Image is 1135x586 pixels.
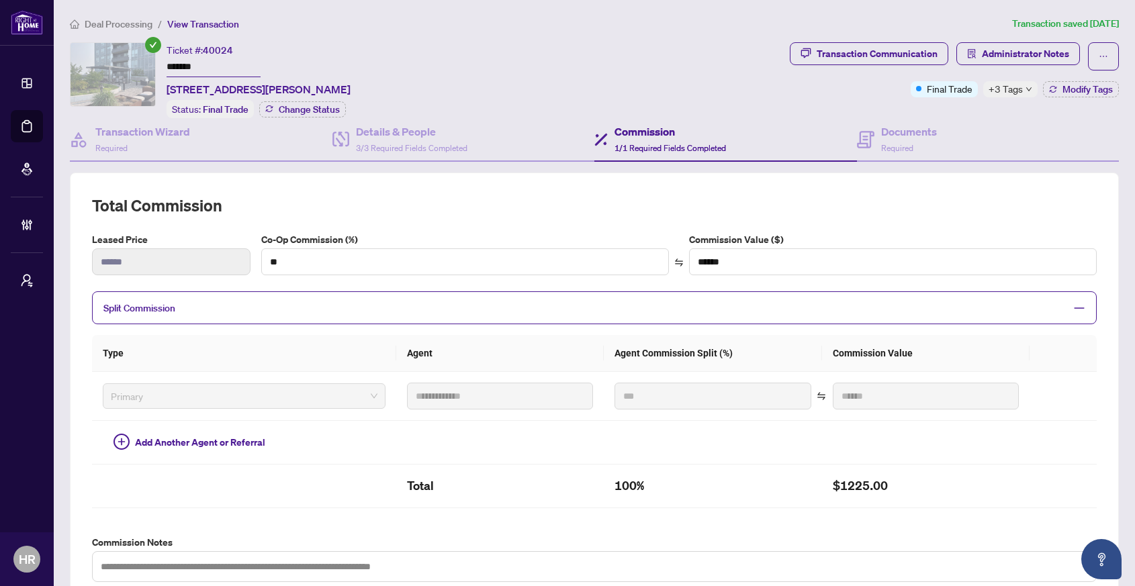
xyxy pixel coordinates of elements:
span: Primary [111,386,377,406]
button: Modify Tags [1043,81,1119,97]
span: Required [881,143,913,153]
span: ellipsis [1099,52,1108,61]
span: Split Commission [103,302,175,314]
span: +3 Tags [989,81,1023,97]
article: Transaction saved [DATE] [1012,16,1119,32]
span: solution [967,49,977,58]
span: down [1026,86,1032,93]
button: Open asap [1081,539,1122,579]
span: 1/1 Required Fields Completed [615,143,726,153]
span: View Transaction [167,18,239,30]
label: Leased Price [92,232,251,247]
th: Agent Commission Split (%) [604,335,822,372]
img: IMG-E12194149_1.jpg [71,43,155,106]
div: Status: [167,100,254,118]
span: swap [674,258,684,267]
th: Commission Value [822,335,1030,372]
button: Administrator Notes [956,42,1080,65]
h2: Total Commission [92,195,1097,216]
span: HR [19,550,36,569]
h2: Total [407,475,593,497]
label: Co-Op Commission (%) [261,232,669,247]
span: 40024 [203,44,233,56]
th: Type [92,335,396,372]
button: Transaction Communication [790,42,948,65]
span: check-circle [145,37,161,53]
h2: $1225.00 [833,475,1019,497]
h2: 100% [615,475,811,497]
label: Commission Value ($) [689,232,1097,247]
span: minus [1073,302,1085,314]
div: Split Commission [92,291,1097,324]
span: Administrator Notes [982,43,1069,64]
h4: Commission [615,124,726,140]
div: Transaction Communication [817,43,938,64]
span: swap [817,391,826,401]
img: logo [11,10,43,35]
span: Final Trade [927,81,972,96]
button: Add Another Agent or Referral [103,432,276,453]
span: 3/3 Required Fields Completed [356,143,467,153]
span: home [70,19,79,29]
span: user-switch [20,274,34,287]
span: Required [95,143,128,153]
span: Modify Tags [1062,85,1113,94]
span: Add Another Agent or Referral [135,435,265,450]
label: Commission Notes [92,535,1097,550]
h4: Details & People [356,124,467,140]
li: / [158,16,162,32]
h4: Transaction Wizard [95,124,190,140]
th: Agent [396,335,604,372]
span: [STREET_ADDRESS][PERSON_NAME] [167,81,351,97]
span: Deal Processing [85,18,152,30]
span: Final Trade [203,103,248,115]
span: Change Status [279,105,340,114]
button: Change Status [259,101,346,117]
div: Ticket #: [167,42,233,58]
h4: Documents [881,124,937,140]
span: plus-circle [113,434,130,450]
